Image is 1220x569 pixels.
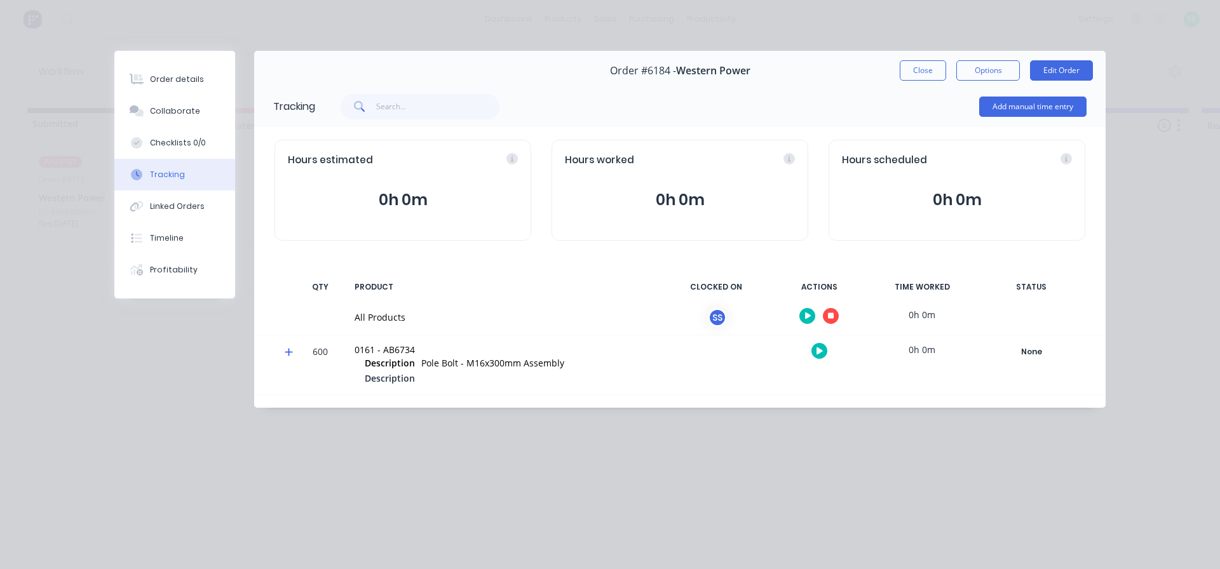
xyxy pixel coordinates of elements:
div: Checklists 0/0 [150,137,206,149]
div: CLOCKED ON [668,274,764,300]
button: Profitability [114,254,235,286]
span: Hours worked [565,153,634,168]
button: Timeline [114,222,235,254]
div: ACTIONS [771,274,867,300]
div: 0161 - AB6734 [355,343,653,356]
span: Description [365,356,415,370]
div: Collaborate [150,105,200,117]
div: STATUS [977,274,1085,300]
button: Collaborate [114,95,235,127]
div: TIME WORKED [874,274,970,300]
div: Timeline [150,232,184,244]
div: Linked Orders [150,201,205,212]
div: Profitability [150,264,198,276]
div: PRODUCT [347,274,661,300]
div: QTY [301,274,339,300]
button: Options [956,60,1020,81]
div: 0h 0m [874,335,970,364]
span: Order #6184 - [610,65,676,77]
span: Western Power [676,65,750,77]
div: None [986,344,1077,360]
button: None [985,343,1078,361]
div: Tracking [273,99,315,114]
button: 0h 0m [842,188,1072,212]
input: Search... [376,94,500,119]
span: Pole Bolt - M16x300mm Assembly [421,357,564,369]
div: SS [708,308,727,327]
button: Checklists 0/0 [114,127,235,159]
span: Hours estimated [288,153,373,168]
button: 0h 0m [565,188,795,212]
div: 600 [301,337,339,394]
div: 0h 0m [874,300,970,329]
div: All Products [355,311,653,324]
span: Description [365,372,415,385]
button: Edit Order [1030,60,1093,81]
div: Tracking [150,169,185,180]
span: Hours scheduled [842,153,927,168]
button: 0h 0m [288,188,518,212]
button: Tracking [114,159,235,191]
button: Add manual time entry [979,97,1087,117]
button: Linked Orders [114,191,235,222]
button: Order details [114,64,235,95]
div: Order details [150,74,204,85]
button: Close [900,60,946,81]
